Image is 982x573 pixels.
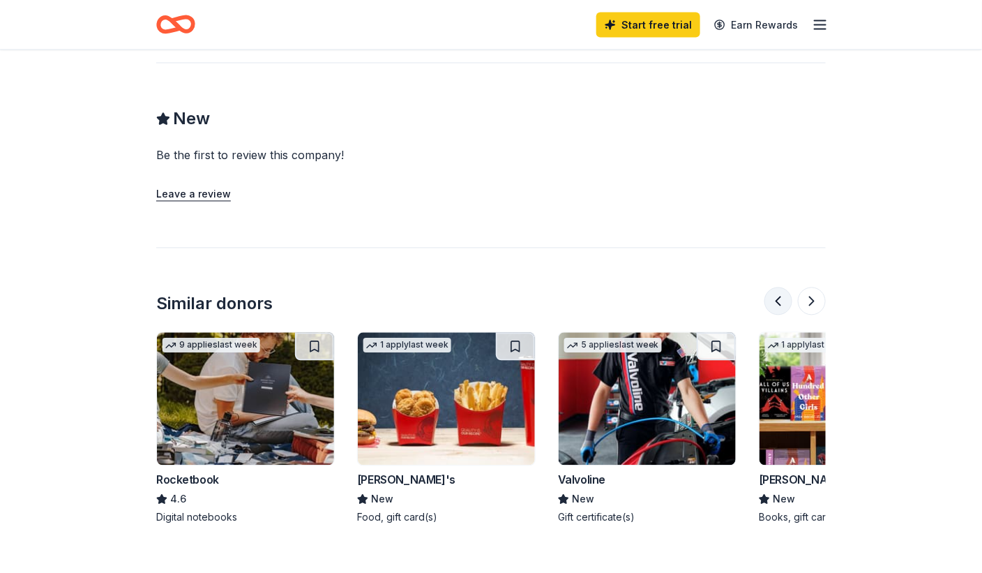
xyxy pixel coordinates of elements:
div: Valvoline [558,472,605,489]
img: Image for Valvoline [559,333,736,466]
a: Image for Rocketbook9 applieslast weekRocketbook4.6Digital notebooks [156,332,335,525]
div: Digital notebooks [156,511,335,525]
div: 1 apply last week [765,338,853,353]
div: 9 applies last week [163,338,260,353]
div: Similar donors [156,293,273,315]
a: Image for Wendy's1 applylast week[PERSON_NAME]'sNewFood, gift card(s) [357,332,536,525]
img: Image for Rocketbook [157,333,334,466]
div: Gift certificate(s) [558,511,736,525]
span: New [371,491,393,508]
a: Home [156,8,195,41]
img: Image for Barnes & Noble [760,333,937,466]
a: Earn Rewards [706,13,806,38]
a: Image for Barnes & Noble1 applylast week[PERSON_NAME] & [PERSON_NAME]NewBooks, gift card(s) [759,332,937,525]
span: New [173,108,210,131]
div: [PERSON_NAME] & [PERSON_NAME] [759,472,937,489]
div: Books, gift card(s) [759,511,937,525]
span: New [773,491,795,508]
button: Leave a review [156,186,231,203]
div: Be the first to review this company! [156,147,513,164]
span: New [572,491,594,508]
a: Start free trial [596,13,700,38]
div: 1 apply last week [363,338,451,353]
div: 5 applies last week [564,338,662,353]
div: [PERSON_NAME]'s [357,472,455,489]
img: Image for Wendy's [358,333,535,466]
a: Image for Valvoline5 applieslast weekValvolineNewGift certificate(s) [558,332,736,525]
span: 4.6 [170,491,186,508]
div: Food, gift card(s) [357,511,536,525]
div: Rocketbook [156,472,219,489]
